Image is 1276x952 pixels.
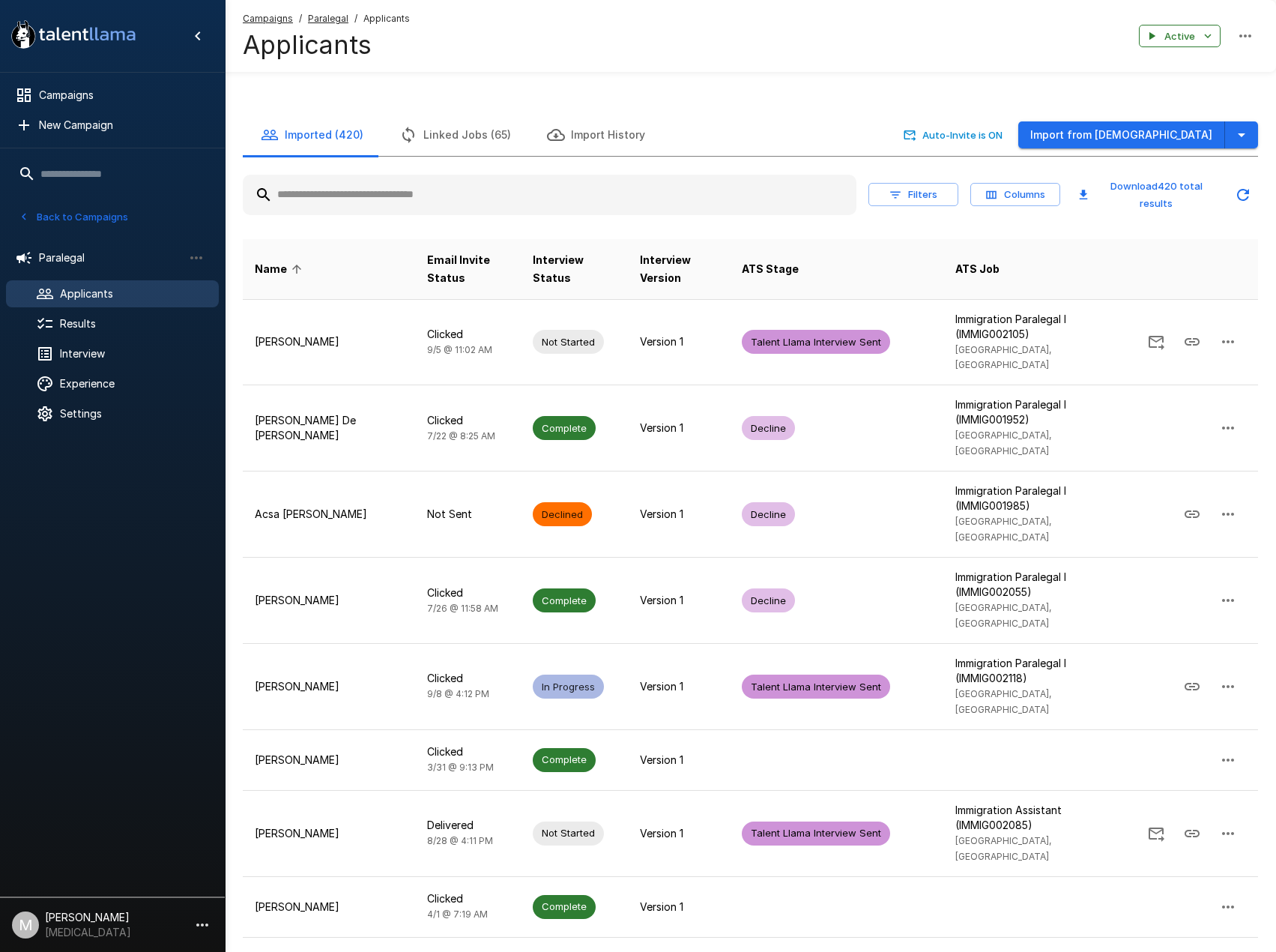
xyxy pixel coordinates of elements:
[255,900,403,915] p: [PERSON_NAME]
[427,603,498,614] span: 7/26 @ 11:58 AM
[742,260,799,278] span: ATS Stage
[1018,121,1225,149] button: Import from [DEMOGRAPHIC_DATA]
[427,744,509,759] p: Clicked
[255,593,403,608] p: [PERSON_NAME]
[533,680,604,694] span: In Progress
[255,507,403,522] p: Acsa [PERSON_NAME]
[243,114,381,156] button: Imported (420)
[427,762,494,773] span: 3/31 @ 9:13 PM
[255,679,403,694] p: [PERSON_NAME]
[1228,180,1258,210] button: Updated Today - 10:48 AM
[955,656,1110,686] p: Immigration Paralegal I (IMMIG002118)
[1138,334,1174,347] span: Send Invitation
[427,671,509,686] p: Clicked
[742,507,795,522] span: Decline
[255,260,306,278] span: Name
[955,516,1051,543] span: [GEOGRAPHIC_DATA], [GEOGRAPHIC_DATA]
[955,483,1110,513] p: Immigration Paralegal I (IMMIG001985)
[640,826,718,841] p: Version 1
[427,835,493,846] span: 8/28 @ 4:11 PM
[427,507,509,522] p: Not Sent
[381,114,529,156] button: Linked Jobs (65)
[533,335,604,349] span: Not Started
[1174,825,1210,838] span: Copy Interview Link
[533,251,617,287] span: Interview Status
[529,114,663,156] button: Import History
[533,826,604,840] span: Not Started
[1138,825,1174,838] span: Send Invitation
[1139,25,1221,48] button: Active
[533,507,592,522] span: Declined
[955,397,1110,427] p: Immigration Paralegal I (IMMIG001952)
[1174,334,1210,347] span: Copy Interview Link
[427,909,488,920] span: 4/1 @ 7:19 AM
[427,344,492,355] span: 9/5 @ 11:02 AM
[1174,507,1210,519] span: Copy Interview Link
[742,680,890,694] span: Talent Llama Interview Sent
[955,260,1000,278] span: ATS Job
[640,507,718,522] p: Version 1
[955,602,1051,629] span: [GEOGRAPHIC_DATA], [GEOGRAPHIC_DATA]
[640,334,718,349] p: Version 1
[955,430,1051,457] span: [GEOGRAPHIC_DATA], [GEOGRAPHIC_DATA]
[533,594,596,608] span: Complete
[955,803,1110,833] p: Immigration Assistant (IMMIG002085)
[427,818,509,833] p: Delivered
[955,344,1051,371] span: [GEOGRAPHIC_DATA], [GEOGRAPHIC_DATA]
[868,183,958,206] button: Filters
[255,753,403,768] p: [PERSON_NAME]
[742,335,890,349] span: Talent Llama Interview Sent
[955,835,1051,862] span: [GEOGRAPHIC_DATA], [GEOGRAPHIC_DATA]
[427,251,509,287] span: Email Invite Status
[1072,175,1222,215] button: Download420 total results
[427,891,509,906] p: Clicked
[970,183,1060,206] button: Columns
[255,826,403,841] p: [PERSON_NAME]
[255,413,403,443] p: [PERSON_NAME] De [PERSON_NAME]
[640,421,718,436] p: Version 1
[742,594,795,608] span: Decline
[955,312,1110,342] p: Immigration Paralegal I (IMMIG002105)
[955,570,1110,600] p: Immigration Paralegal I (IMMIG002055)
[427,327,509,342] p: Clicked
[640,900,718,915] p: Version 1
[255,334,403,349] p: [PERSON_NAME]
[427,688,489,699] span: 9/8 @ 4:12 PM
[243,29,410,61] h4: Applicants
[533,421,596,436] span: Complete
[640,679,718,694] p: Version 1
[901,124,1006,147] button: Auto-Invite is ON
[640,753,718,768] p: Version 1
[742,421,795,436] span: Decline
[427,430,495,442] span: 7/22 @ 8:25 AM
[1174,679,1210,692] span: Copy Interview Link
[427,585,509,600] p: Clicked
[955,688,1051,715] span: [GEOGRAPHIC_DATA], [GEOGRAPHIC_DATA]
[640,593,718,608] p: Version 1
[427,413,509,428] p: Clicked
[742,826,890,840] span: Talent Llama Interview Sent
[533,753,596,767] span: Complete
[640,251,718,287] span: Interview Version
[533,900,596,914] span: Complete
